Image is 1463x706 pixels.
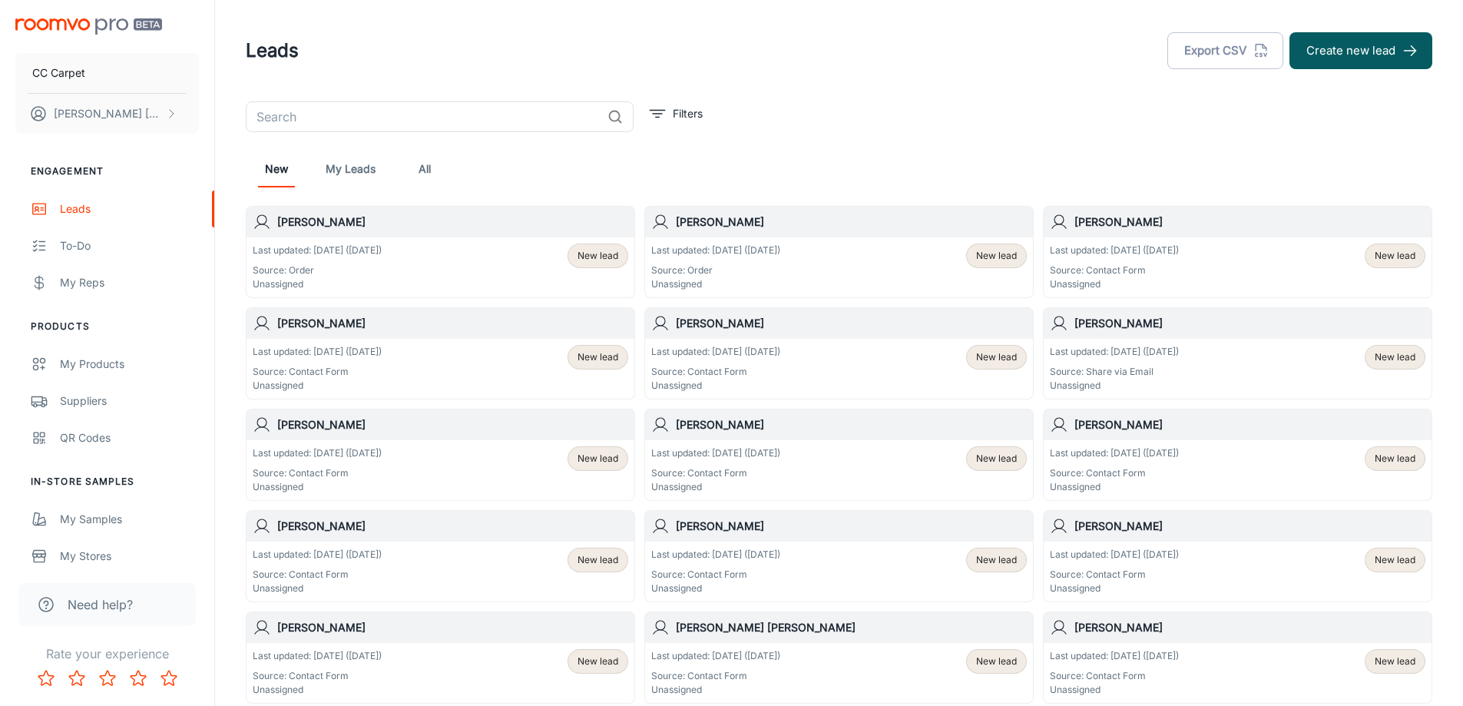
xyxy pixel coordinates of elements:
button: Rate 5 star [154,663,184,694]
button: Rate 3 star [92,663,123,694]
h6: [PERSON_NAME] [676,315,1027,332]
span: New lead [1375,553,1415,567]
div: My Products [60,356,199,373]
span: New lead [578,553,618,567]
span: New lead [1375,655,1415,668]
h6: [PERSON_NAME] [1074,315,1425,332]
h6: [PERSON_NAME] [1074,416,1425,433]
a: [PERSON_NAME]Last updated: [DATE] ([DATE])Source: Contact FormUnassignedNew lead [1043,510,1432,602]
p: Last updated: [DATE] ([DATE]) [651,548,780,562]
h6: [PERSON_NAME] [676,416,1027,433]
span: New lead [976,249,1017,263]
p: Last updated: [DATE] ([DATE]) [253,244,382,257]
p: Unassigned [1050,582,1179,595]
h6: [PERSON_NAME] [277,416,628,433]
a: [PERSON_NAME]Last updated: [DATE] ([DATE])Source: Contact FormUnassignedNew lead [644,409,1034,501]
p: Last updated: [DATE] ([DATE]) [651,345,780,359]
input: Search [246,101,601,132]
p: Source: Contact Form [1050,568,1179,582]
p: Last updated: [DATE] ([DATE]) [253,345,382,359]
img: Roomvo PRO Beta [15,18,162,35]
p: Source: Contact Form [253,568,382,582]
div: Leads [60,201,199,217]
p: Last updated: [DATE] ([DATE]) [253,446,382,460]
a: New [258,151,295,187]
p: Unassigned [651,277,780,291]
button: filter [646,101,707,126]
p: Unassigned [1050,480,1179,494]
p: Unassigned [253,582,382,595]
button: Rate 2 star [61,663,92,694]
p: Unassigned [253,480,382,494]
p: Last updated: [DATE] ([DATE]) [1050,244,1179,257]
p: Last updated: [DATE] ([DATE]) [1050,345,1179,359]
div: My Reps [60,274,199,291]
p: Unassigned [1050,379,1179,393]
p: Last updated: [DATE] ([DATE]) [1050,446,1179,460]
a: [PERSON_NAME]Last updated: [DATE] ([DATE])Source: Contact FormUnassignedNew lead [1043,206,1432,298]
p: Last updated: [DATE] ([DATE]) [651,649,780,663]
div: To-do [60,237,199,254]
h6: [PERSON_NAME] [277,619,628,636]
a: [PERSON_NAME]Last updated: [DATE] ([DATE])Source: Contact FormUnassignedNew lead [246,409,635,501]
p: Last updated: [DATE] ([DATE]) [1050,649,1179,663]
span: New lead [976,655,1017,668]
p: Last updated: [DATE] ([DATE]) [253,649,382,663]
p: CC Carpet [32,65,85,81]
p: Source: Contact Form [253,669,382,683]
p: Unassigned [253,277,382,291]
h6: [PERSON_NAME] [676,518,1027,535]
a: [PERSON_NAME]Last updated: [DATE] ([DATE])Source: Contact FormUnassignedNew lead [246,307,635,399]
p: Source: Contact Form [253,365,382,379]
span: New lead [578,655,618,668]
p: Unassigned [651,683,780,697]
h6: [PERSON_NAME] [1074,214,1425,230]
p: Unassigned [651,480,780,494]
span: New lead [1375,452,1415,466]
span: Need help? [68,595,133,614]
a: [PERSON_NAME]Last updated: [DATE] ([DATE])Source: OrderUnassignedNew lead [644,206,1034,298]
p: Source: Contact Form [1050,669,1179,683]
span: New lead [578,249,618,263]
div: My Stores [60,548,199,565]
p: Source: Contact Form [253,466,382,480]
a: [PERSON_NAME]Last updated: [DATE] ([DATE])Source: OrderUnassignedNew lead [246,206,635,298]
h6: [PERSON_NAME] [676,214,1027,230]
p: Source: Contact Form [651,365,780,379]
span: New lead [976,452,1017,466]
p: [PERSON_NAME] [PERSON_NAME] [54,105,162,122]
p: Last updated: [DATE] ([DATE]) [253,548,382,562]
p: Last updated: [DATE] ([DATE]) [651,446,780,460]
a: [PERSON_NAME]Last updated: [DATE] ([DATE])Source: Contact FormUnassignedNew lead [246,510,635,602]
h6: [PERSON_NAME] [277,518,628,535]
span: New lead [1375,249,1415,263]
span: New lead [578,452,618,466]
a: [PERSON_NAME]Last updated: [DATE] ([DATE])Source: Contact FormUnassignedNew lead [1043,612,1432,704]
button: Export CSV [1167,32,1283,69]
p: Filters [673,105,703,122]
p: Source: Contact Form [651,466,780,480]
div: My Samples [60,511,199,528]
div: QR Codes [60,429,199,446]
a: My Leads [326,151,376,187]
h6: [PERSON_NAME] [1074,518,1425,535]
button: Rate 1 star [31,663,61,694]
p: Unassigned [253,379,382,393]
p: Source: Order [651,264,780,277]
h6: [PERSON_NAME] [PERSON_NAME] [676,619,1027,636]
button: CC Carpet [15,53,199,93]
p: Source: Contact Form [1050,264,1179,277]
a: [PERSON_NAME]Last updated: [DATE] ([DATE])Source: Contact FormUnassignedNew lead [644,307,1034,399]
p: Unassigned [651,379,780,393]
a: [PERSON_NAME] [PERSON_NAME]Last updated: [DATE] ([DATE])Source: Contact FormUnassignedNew lead [644,612,1034,704]
p: Source: Contact Form [651,568,780,582]
p: Source: Order [253,264,382,277]
h1: Leads [246,37,299,65]
span: New lead [1375,350,1415,364]
p: Last updated: [DATE] ([DATE]) [1050,548,1179,562]
span: New lead [976,553,1017,567]
a: [PERSON_NAME]Last updated: [DATE] ([DATE])Source: Share via EmailUnassignedNew lead [1043,307,1432,399]
a: All [406,151,443,187]
p: Source: Contact Form [1050,466,1179,480]
button: Rate 4 star [123,663,154,694]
